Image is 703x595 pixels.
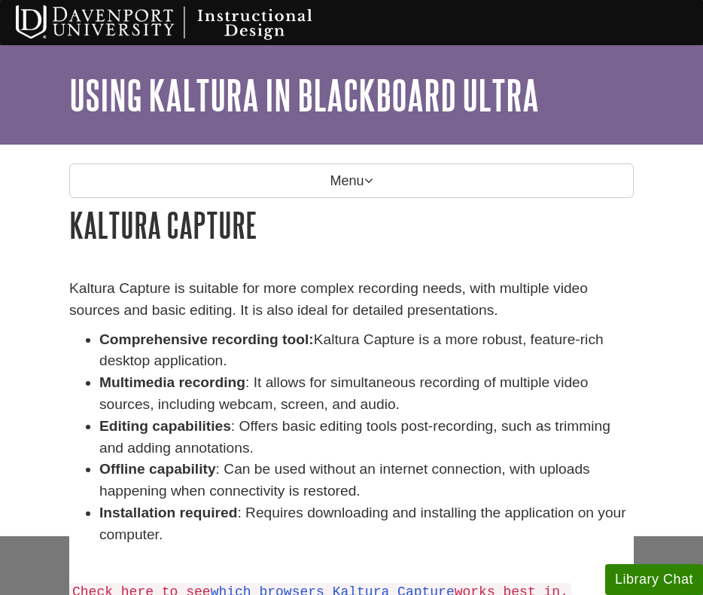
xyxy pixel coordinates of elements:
strong: Comprehensive recording tool: [99,331,314,347]
li: : Can be used without an internet connection, with uploads happening when connectivity is restored. [99,459,634,502]
button: Library Chat [605,564,703,595]
li: : Offers basic editing tools post-recording, such as trimming and adding annotations. [99,416,634,459]
h1: Kaltura Capture [69,206,634,244]
a: Using Kaltura in Blackboard Ultra [69,72,539,118]
li: : It allows for simultaneous recording of multiple video sources, including webcam, screen, and a... [99,372,634,416]
strong: Multimedia recording [99,374,245,390]
strong: Editing capabilities [99,418,231,434]
strong: Offline capability [99,461,216,477]
p: Menu [69,163,634,198]
strong: Installation required [99,505,237,520]
li: Kaltura Capture is a more robust, feature-rich desktop application. [99,329,634,373]
img: Davenport University Instructional Design [4,4,365,41]
li: : Requires downloading and installing the application on your computer. [99,502,634,546]
p: Kaltura Capture is suitable for more complex recording needs, with multiple video sources and bas... [69,278,634,322]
